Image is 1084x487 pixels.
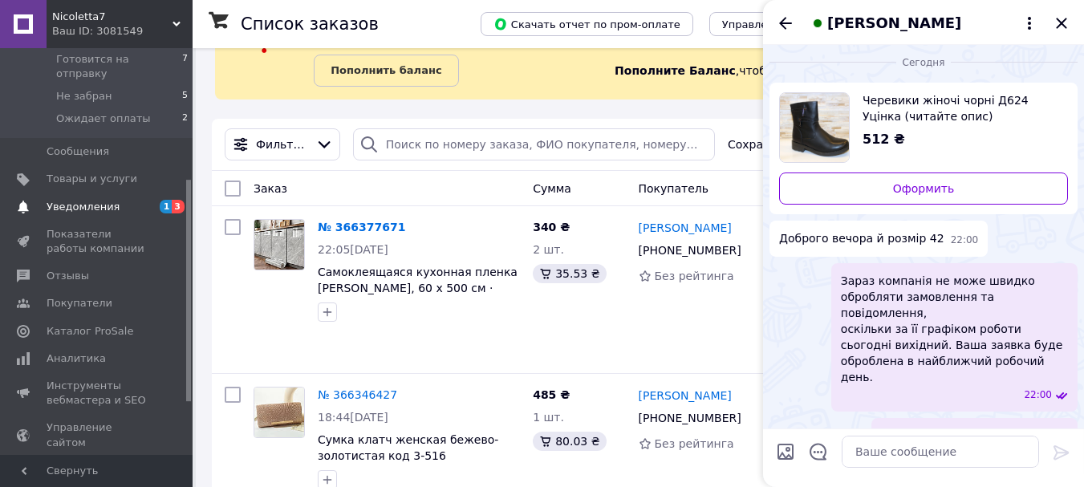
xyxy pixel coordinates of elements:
span: Покупатель [639,182,709,195]
img: 6039140818_w640_h640_botinki-zhenskie-chernye.jpg [780,93,849,162]
a: Фото товару [254,219,305,270]
a: Фото товару [254,387,305,438]
span: 512 ₴ [863,132,905,147]
span: Фильтры [256,136,309,152]
a: [PERSON_NAME] [639,388,732,404]
img: Фото товару [254,388,304,437]
button: Открыть шаблоны ответов [808,441,829,462]
span: Заказ [254,182,287,195]
span: Сегодня [896,56,952,70]
b: Пополните Баланс [615,64,736,77]
button: Назад [776,14,795,33]
a: Сумка клатч женская бежево-золотистая код 3-516 [318,433,498,462]
span: 1 шт. [533,411,564,424]
span: 3 [172,200,185,213]
span: Не забран [56,89,112,103]
span: [PERSON_NAME] [827,13,961,34]
a: Посмотреть товар [779,92,1068,163]
a: Оформить [779,172,1068,205]
span: Ожидает оплаты [56,112,151,126]
span: Сумма [533,182,571,195]
a: Пополнить баланс [314,55,458,87]
span: Зараз компанія не може швидко обробляти замовлення та повідомлення, оскільки за її графіком робот... [841,273,1068,385]
img: Фото товару [254,220,304,270]
span: Показатели работы компании [47,227,148,256]
span: Уведомления [47,200,120,214]
span: 5 [182,89,188,103]
input: Поиск по номеру заказа, ФИО покупателя, номеру телефона, Email, номеру накладной [353,128,715,160]
span: Покупатели [47,296,112,310]
span: Инструменты вебмастера и SEO [47,379,148,408]
a: № 366377671 [318,221,405,233]
a: Самоклеящаяся кухонная пленка [PERSON_NAME], 60 x 500 см · Клейкая пленка - наклейка для любых по... [318,266,518,327]
span: Черевики жіночі чорні Д624 Уцінка (читайте опис) [863,92,1055,124]
span: 22:05[DATE] [318,243,388,256]
button: [PERSON_NAME] [808,13,1039,34]
span: [PHONE_NUMBER] [639,244,741,257]
span: Отзывы [47,269,89,283]
button: Скачать отчет по пром-оплате [481,12,693,36]
span: Доброго вечора й розмір 42 [779,230,944,247]
span: Управление сайтом [47,420,148,449]
span: Сообщения [47,144,109,159]
div: Ваш ID: 3081549 [52,24,193,39]
span: Сохраненные фильтры: [728,136,868,152]
span: 2 шт. [533,243,564,256]
span: 7 [182,52,188,81]
div: 12.10.2025 [769,54,1078,70]
button: Управление статусами [709,12,861,36]
span: [PHONE_NUMBER] [639,412,741,424]
span: Товары и услуги [47,172,137,186]
span: 485 ₴ [533,388,570,401]
span: 340 ₴ [533,221,570,233]
span: 1 [160,200,173,213]
span: 22:00 12.10.2025 [1024,388,1052,402]
span: 22:00 12.10.2025 [951,233,979,247]
span: Каталог ProSale [47,324,133,339]
a: [PERSON_NAME] [639,220,732,236]
span: Скачать отчет по пром-оплате [493,17,680,31]
span: 18:44[DATE] [318,411,388,424]
span: Аналитика [47,351,106,366]
div: 35.53 ₴ [533,264,606,283]
span: Готовится на отправку [56,52,182,81]
a: № 366346427 [318,388,397,401]
span: Без рейтинга [655,437,734,450]
span: 2 [182,112,188,126]
button: Закрыть [1052,14,1071,33]
h1: Список заказов [241,14,379,34]
span: Без рейтинга [655,270,734,282]
span: Nicoletta7 [52,10,173,24]
b: Пополнить баланс [331,64,441,76]
span: Управление статусами [722,18,848,30]
div: 80.03 ₴ [533,432,606,451]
